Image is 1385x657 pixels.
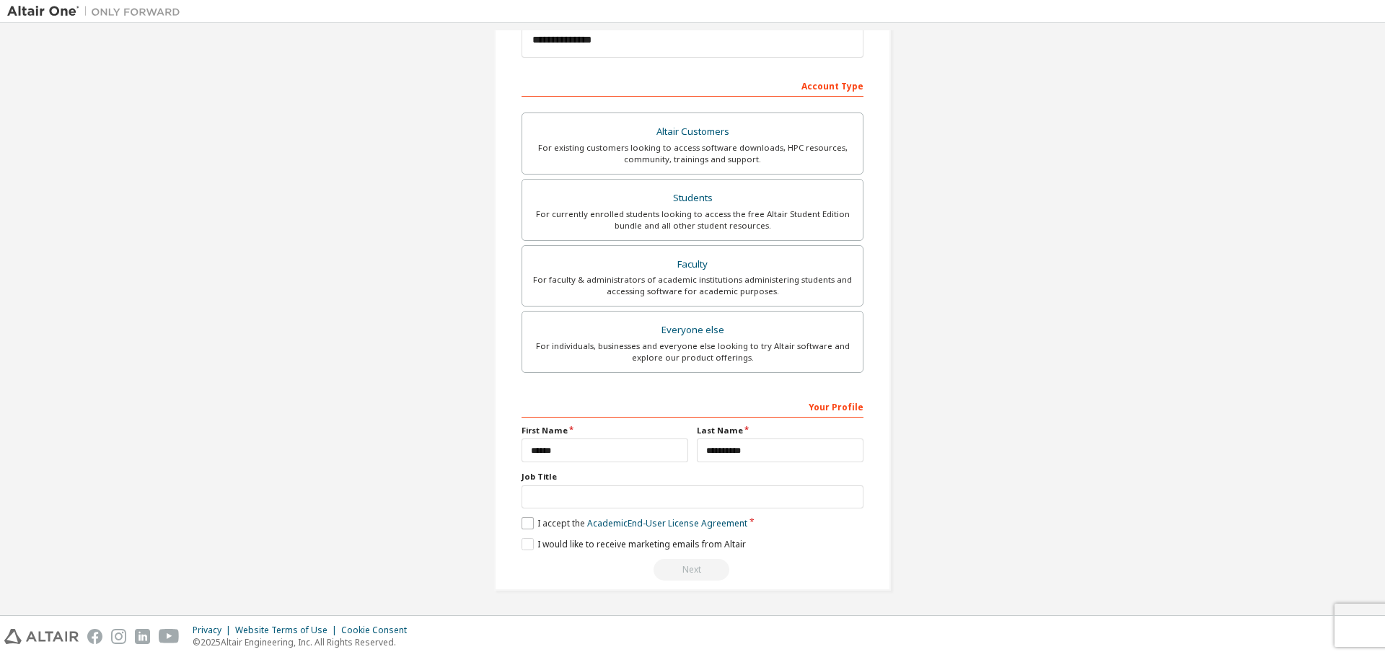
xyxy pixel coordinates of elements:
[7,4,188,19] img: Altair One
[522,517,747,529] label: I accept the
[522,471,863,482] label: Job Title
[531,208,854,232] div: For currently enrolled students looking to access the free Altair Student Edition bundle and all ...
[522,394,863,418] div: Your Profile
[193,636,415,648] p: © 2025 Altair Engineering, Inc. All Rights Reserved.
[531,340,854,363] div: For individuals, businesses and everyone else looking to try Altair software and explore our prod...
[531,142,854,165] div: For existing customers looking to access software downloads, HPC resources, community, trainings ...
[135,629,150,644] img: linkedin.svg
[4,629,79,644] img: altair_logo.svg
[193,625,235,636] div: Privacy
[341,625,415,636] div: Cookie Consent
[522,559,863,581] div: Read and acccept EULA to continue
[697,425,863,436] label: Last Name
[531,320,854,340] div: Everyone else
[522,538,746,550] label: I would like to receive marketing emails from Altair
[111,629,126,644] img: instagram.svg
[235,625,341,636] div: Website Terms of Use
[522,74,863,97] div: Account Type
[531,122,854,142] div: Altair Customers
[531,188,854,208] div: Students
[522,425,688,436] label: First Name
[159,629,180,644] img: youtube.svg
[87,629,102,644] img: facebook.svg
[531,274,854,297] div: For faculty & administrators of academic institutions administering students and accessing softwa...
[587,517,747,529] a: Academic End-User License Agreement
[531,255,854,275] div: Faculty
